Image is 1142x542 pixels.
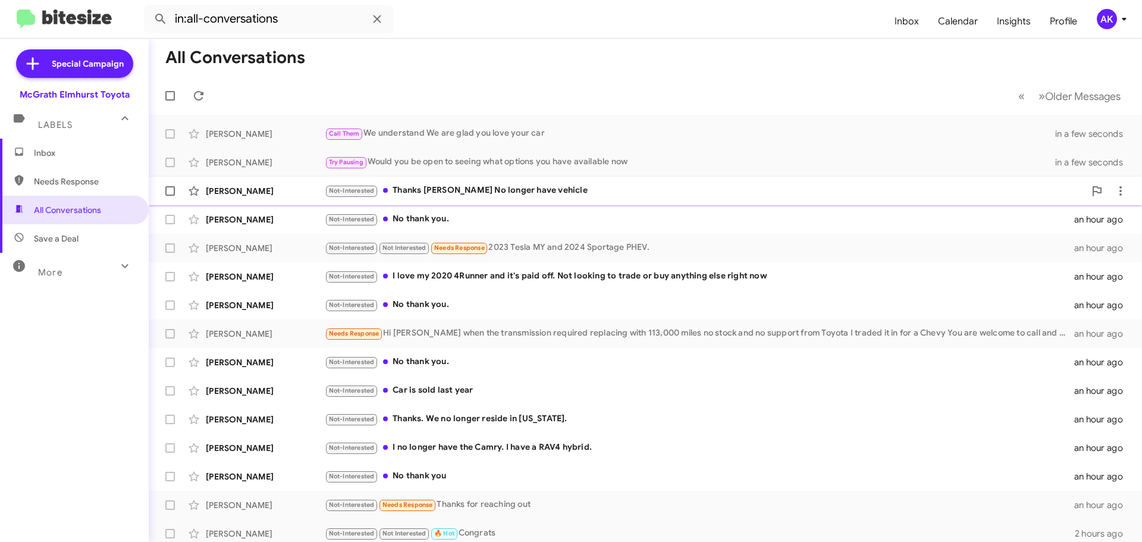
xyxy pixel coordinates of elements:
[885,4,928,39] a: Inbox
[325,527,1075,540] div: Congrats
[987,4,1040,39] a: Insights
[34,147,135,159] span: Inbox
[1087,9,1129,29] button: AK
[1074,413,1132,425] div: an hour ago
[329,472,375,480] span: Not-Interested
[144,5,394,33] input: Search
[1039,89,1045,104] span: »
[1061,128,1132,140] div: in a few seconds
[38,120,73,130] span: Labels
[1074,214,1132,225] div: an hour ago
[1074,299,1132,311] div: an hour ago
[329,387,375,394] span: Not-Interested
[206,128,325,140] div: [PERSON_NAME]
[206,156,325,168] div: [PERSON_NAME]
[1074,242,1132,254] div: an hour ago
[206,385,325,397] div: [PERSON_NAME]
[206,413,325,425] div: [PERSON_NAME]
[1075,528,1132,540] div: 2 hours ago
[20,89,130,101] div: McGrath Elmhurst Toyota
[329,358,375,366] span: Not-Interested
[206,528,325,540] div: [PERSON_NAME]
[325,498,1074,512] div: Thanks for reaching out
[325,270,1074,283] div: I love my 2020 4Runner and it's paid off. Not looking to trade or buy anything else right now
[206,471,325,483] div: [PERSON_NAME]
[329,530,375,537] span: Not-Interested
[325,127,1061,140] div: We understand We are glad you love your car
[329,301,375,309] span: Not-Interested
[38,267,62,278] span: More
[206,499,325,511] div: [PERSON_NAME]
[1012,84,1128,108] nav: Page navigation example
[329,272,375,280] span: Not-Interested
[206,214,325,225] div: [PERSON_NAME]
[325,241,1074,255] div: 2023 Tesla MY and 2024 Sportage PHEV.
[52,58,124,70] span: Special Campaign
[329,415,375,423] span: Not-Interested
[16,49,133,78] a: Special Campaign
[329,187,375,195] span: Not-Interested
[325,184,1085,198] div: Thanks [PERSON_NAME] No longer have vehicle
[34,204,101,216] span: All Conversations
[325,355,1074,369] div: No thank you.
[206,328,325,340] div: [PERSON_NAME]
[206,442,325,454] div: [PERSON_NAME]
[1018,89,1025,104] span: «
[382,501,433,509] span: Needs Response
[1074,271,1132,283] div: an hour ago
[1011,84,1032,108] button: Previous
[1040,4,1087,39] a: Profile
[325,384,1074,397] div: Car is sold last year
[1045,90,1121,103] span: Older Messages
[329,330,379,337] span: Needs Response
[206,185,325,197] div: [PERSON_NAME]
[1074,471,1132,483] div: an hour ago
[325,298,1074,312] div: No thank you.
[329,130,360,137] span: Call Them
[329,215,375,223] span: Not-Interested
[206,271,325,283] div: [PERSON_NAME]
[329,244,375,252] span: Not-Interested
[206,356,325,368] div: [PERSON_NAME]
[325,212,1074,226] div: No thank you.
[325,155,1061,169] div: Would you be open to seeing what options you have available now
[382,530,426,537] span: Not Interested
[329,444,375,452] span: Not-Interested
[434,530,454,537] span: 🔥 Hot
[165,48,305,67] h1: All Conversations
[1074,328,1132,340] div: an hour ago
[928,4,987,39] a: Calendar
[1031,84,1128,108] button: Next
[206,242,325,254] div: [PERSON_NAME]
[1074,442,1132,454] div: an hour ago
[434,244,485,252] span: Needs Response
[1074,356,1132,368] div: an hour ago
[325,441,1074,455] div: I no longer have the Camry. I have a RAV4 hybrid.
[329,158,363,166] span: Try Pausing
[1074,385,1132,397] div: an hour ago
[1061,156,1132,168] div: in a few seconds
[1097,9,1117,29] div: AK
[325,469,1074,483] div: No thank you
[382,244,426,252] span: Not Interested
[1074,499,1132,511] div: an hour ago
[34,233,79,245] span: Save a Deal
[206,299,325,311] div: [PERSON_NAME]
[325,327,1074,340] div: Hi [PERSON_NAME] when the transmission required replacing with 113,000 miles no stock and no supp...
[325,412,1074,426] div: Thanks. We no longer reside in [US_STATE].
[329,501,375,509] span: Not-Interested
[34,176,135,187] span: Needs Response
